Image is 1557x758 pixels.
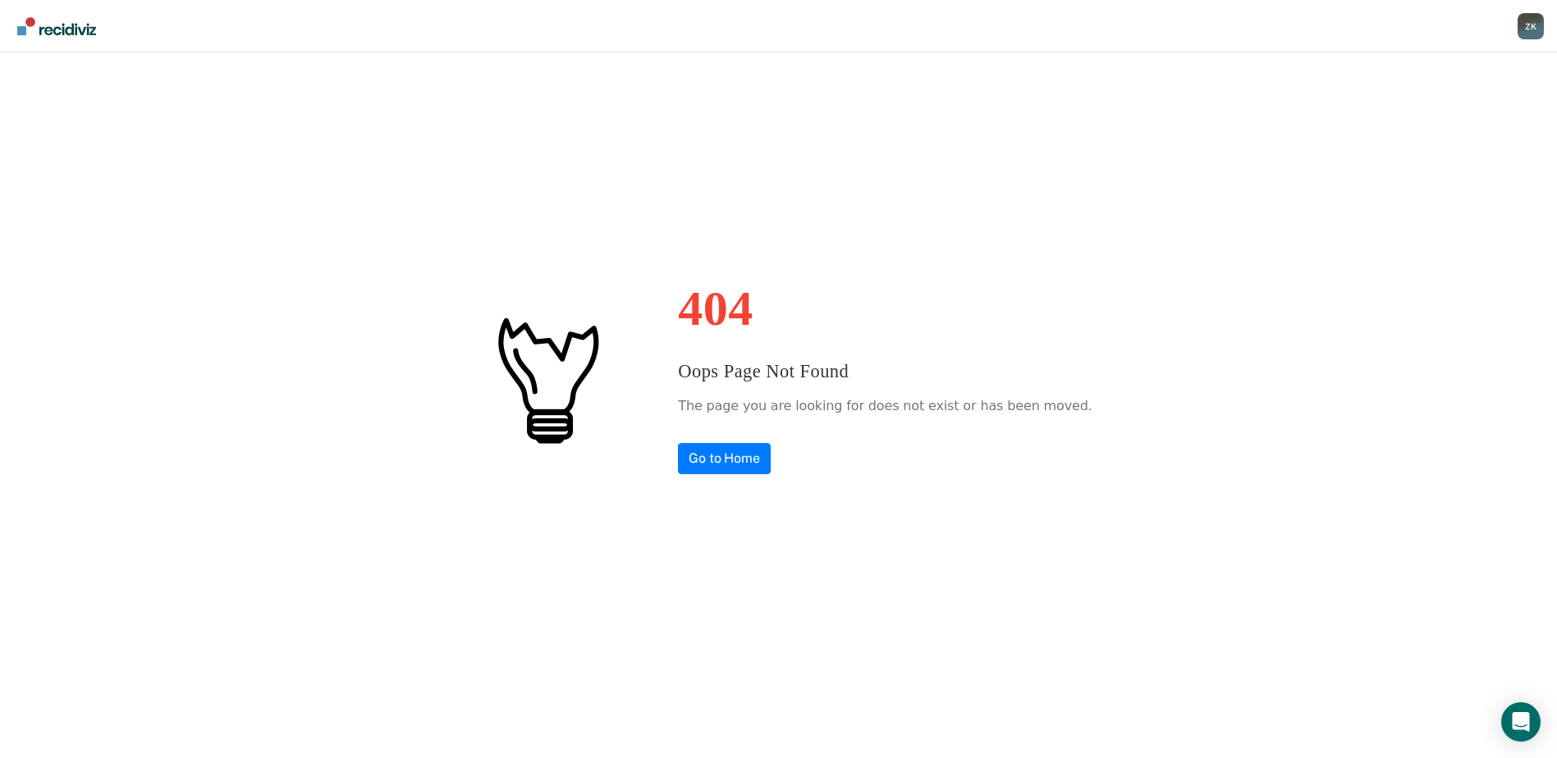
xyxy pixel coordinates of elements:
[678,443,771,474] a: Go to Home
[678,394,1092,418] p: The page you are looking for does not exist or has been moved.
[1518,13,1544,39] button: Profile dropdown button
[465,297,629,461] img: #
[1501,702,1541,742] div: Open Intercom Messenger
[678,358,1092,386] h3: Oops Page Not Found
[678,284,1092,333] h1: 404
[17,17,96,35] img: Recidiviz
[1518,13,1544,39] div: Z K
